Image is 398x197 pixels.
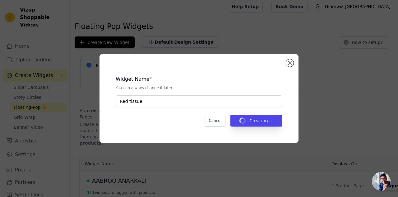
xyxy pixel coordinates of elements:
[116,75,150,83] legend: Widget Name
[205,115,225,127] button: Cancel
[286,59,294,67] button: Close modal
[116,85,282,90] p: You can always change it later
[372,172,391,191] div: Open chat
[230,115,282,127] button: Creating...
